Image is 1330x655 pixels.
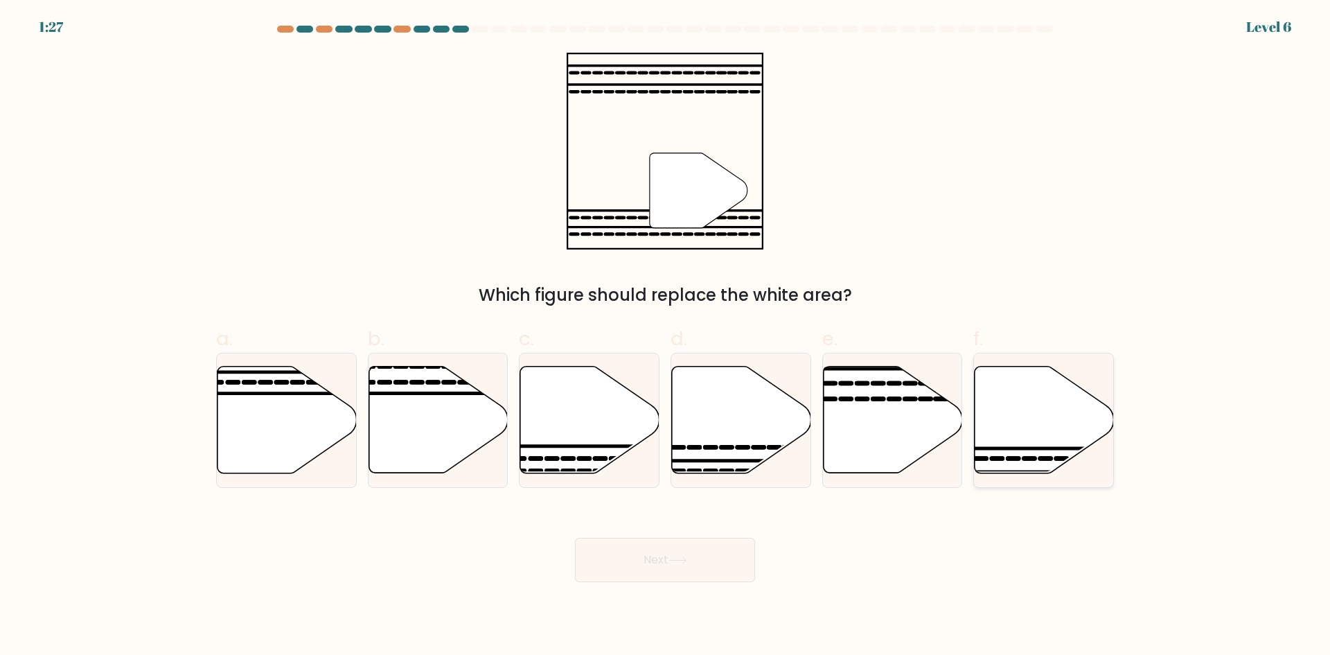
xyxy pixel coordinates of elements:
div: Level 6 [1246,17,1291,37]
span: d. [671,325,687,352]
span: a. [216,325,233,352]
button: Next [575,538,755,582]
span: e. [822,325,837,352]
div: 1:27 [39,17,63,37]
g: " [650,153,747,228]
span: b. [368,325,384,352]
div: Which figure should replace the white area? [224,283,1106,308]
span: f. [973,325,983,352]
span: c. [519,325,534,352]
